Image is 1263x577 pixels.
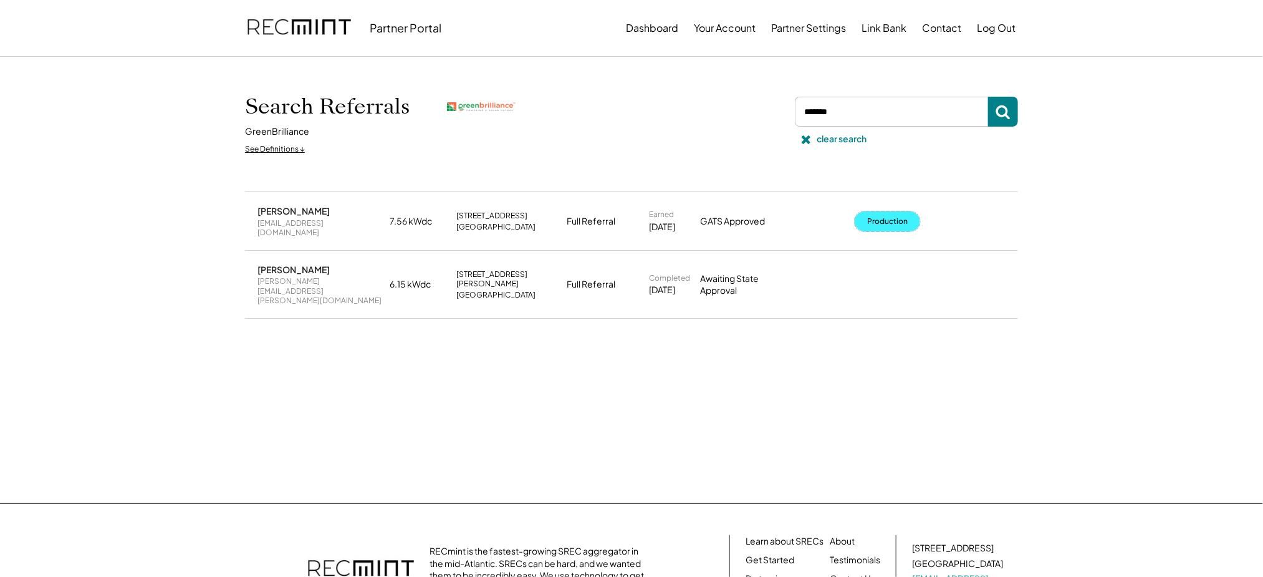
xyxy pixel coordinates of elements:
[649,210,674,220] div: Earned
[247,7,351,49] img: recmint-logotype%403x.png
[649,284,675,296] div: [DATE]
[257,218,382,238] div: [EMAIL_ADDRESS][DOMAIN_NAME]
[390,215,449,228] div: 7.56 kWdc
[35,20,61,30] div: v 4.0.25
[977,16,1016,41] button: Log Out
[20,32,30,42] img: website_grey.svg
[34,72,44,82] img: tab_domain_overview_orange.svg
[746,554,794,566] a: Get Started
[456,222,535,232] div: [GEOGRAPHIC_DATA]
[922,16,961,41] button: Contact
[817,133,867,145] div: clear search
[447,102,516,112] img: greenbrilliance.png
[245,125,309,138] div: GreenBrilliance
[257,264,330,275] div: [PERSON_NAME]
[370,21,441,35] div: Partner Portal
[20,20,30,30] img: logo_orange.svg
[390,278,449,291] div: 6.15 kWdc
[855,211,920,231] button: Production
[456,211,527,221] div: [STREET_ADDRESS]
[567,215,615,228] div: Full Referral
[912,558,1003,570] div: [GEOGRAPHIC_DATA]
[32,32,137,42] div: Domain: [DOMAIN_NAME]
[649,221,675,233] div: [DATE]
[456,290,535,300] div: [GEOGRAPHIC_DATA]
[700,273,794,297] div: Awaiting State Approval
[257,276,382,306] div: [PERSON_NAME][EMAIL_ADDRESS][PERSON_NAME][DOMAIN_NAME]
[245,144,305,155] div: See Definitions ↓
[245,94,410,120] h1: Search Referrals
[567,278,615,291] div: Full Referral
[830,535,855,548] a: About
[912,542,994,555] div: [STREET_ADDRESS]
[456,269,559,289] div: [STREET_ADDRESS][PERSON_NAME]
[862,16,906,41] button: Link Bank
[694,16,756,41] button: Your Account
[47,74,112,82] div: Domain Overview
[700,215,794,228] div: GATS Approved
[830,554,880,566] a: Testimonials
[124,72,134,82] img: tab_keywords_by_traffic_grey.svg
[771,16,846,41] button: Partner Settings
[626,16,678,41] button: Dashboard
[257,205,330,216] div: [PERSON_NAME]
[649,273,690,283] div: Completed
[138,74,210,82] div: Keywords by Traffic
[746,535,824,548] a: Learn about SRECs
